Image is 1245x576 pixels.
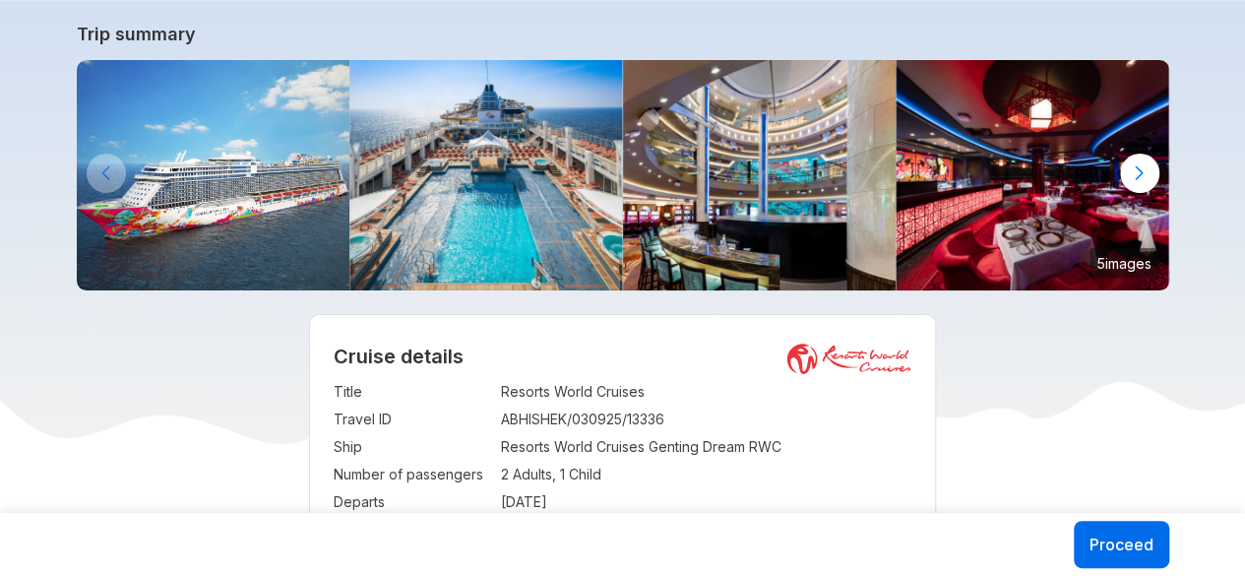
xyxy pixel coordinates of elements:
td: : [491,461,501,488]
td: Resorts World Cruises Genting Dream RWC [501,433,912,461]
img: GentingDreambyResortsWorldCruises-KlookIndia.jpg [77,60,350,290]
small: 5 images [1089,248,1159,278]
img: Main-Pool-800x533.jpg [349,60,623,290]
td: : [491,406,501,433]
td: Departs [334,488,491,516]
td: Number of passengers [334,461,491,488]
h2: Cruise details [334,345,912,368]
td: [DATE] [501,488,912,516]
td: : [491,433,501,461]
td: : [491,488,501,516]
img: 16.jpg [896,60,1169,290]
img: 4.jpg [623,60,897,290]
td: 2 Adults, 1 Child [501,461,912,488]
td: Resorts World Cruises [501,378,912,406]
td: ABHISHEK/030925/13336 [501,406,912,433]
td: Travel ID [334,406,491,433]
button: Proceed [1074,521,1169,568]
td: : [491,378,501,406]
td: Title [334,378,491,406]
a: Trip summary [77,24,1169,44]
td: Ship [334,433,491,461]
